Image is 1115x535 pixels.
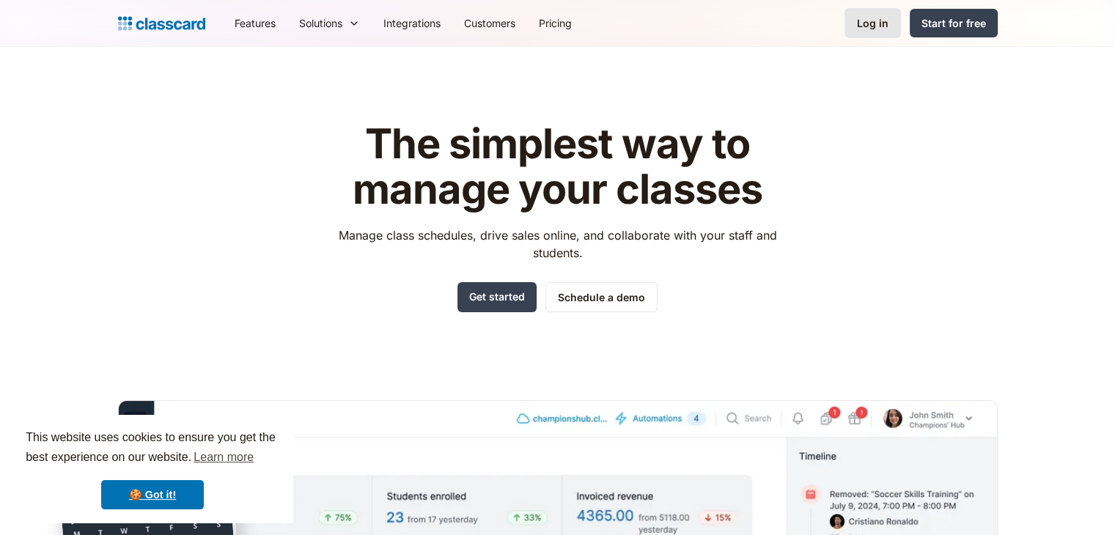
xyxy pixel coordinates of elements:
[325,122,790,212] h1: The simplest way to manage your classes
[26,429,279,468] span: This website uses cookies to ensure you get the best experience on our website.
[372,7,452,40] a: Integrations
[857,15,888,31] div: Log in
[844,8,901,38] a: Log in
[325,226,790,262] p: Manage class schedules, drive sales online, and collaborate with your staff and students.
[527,7,584,40] a: Pricing
[545,282,658,312] a: Schedule a demo
[299,15,342,31] div: Solutions
[118,13,205,34] a: Logo
[921,15,986,31] div: Start for free
[452,7,527,40] a: Customers
[101,480,204,509] a: dismiss cookie message
[191,446,256,468] a: learn more about cookies
[287,7,372,40] div: Solutions
[457,282,537,312] a: Get started
[910,9,998,37] a: Start for free
[12,415,293,523] div: cookieconsent
[223,7,287,40] a: Features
